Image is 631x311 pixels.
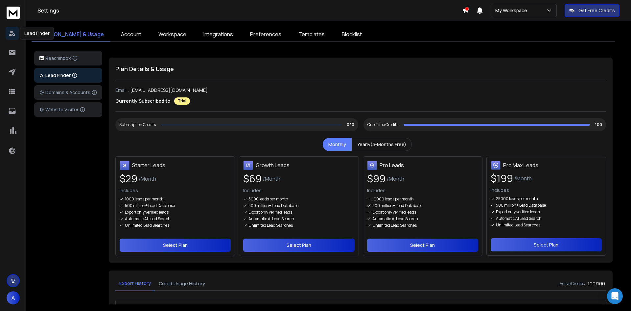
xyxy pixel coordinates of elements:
[125,196,164,202] p: 1000 leads per month
[248,196,288,202] p: 5000 leads per month
[372,216,418,221] p: Automatic AI Lead Search
[34,51,102,65] button: ReachInbox
[578,7,615,14] p: Get Free Credits
[372,203,422,208] p: 500 million+ Lead Database
[37,7,462,14] h1: Settings
[132,161,165,169] h3: Starter Leads
[7,291,20,304] button: A
[115,64,606,73] h1: Plan Details & Usage
[496,209,540,215] p: Export only verified leads
[125,216,171,221] p: Automatic AI Lead Search
[495,7,530,14] p: My Workspace
[367,173,386,185] span: $ 99
[496,196,538,201] p: 25000 leads per month
[243,239,354,252] button: Select Plan
[387,175,404,183] span: /Month
[335,28,368,41] a: Blocklist
[367,187,478,194] p: Includes
[115,98,170,104] p: Currently Subscribed to
[491,238,602,251] button: Select Plan
[119,122,156,127] div: Subscription Credits
[115,87,129,93] p: Email :
[244,28,288,41] a: Preferences
[125,203,175,208] p: 500 million+ Lead Database
[380,161,404,169] h3: Pro Leads
[607,288,623,304] div: Open Intercom Messenger
[120,187,231,194] p: Includes
[114,28,148,41] a: Account
[248,223,293,228] p: Unlimited Lead Searches
[7,7,20,19] img: logo
[20,27,54,39] div: Lead Finder
[292,28,331,41] a: Templates
[352,138,412,151] button: Yearly(3-Months Free)
[174,97,190,105] div: Trial
[120,239,231,252] button: Select Plan
[560,281,585,286] h6: Active Credits:
[514,174,532,182] span: /Month
[491,172,513,184] span: $ 199
[595,122,602,127] p: 100
[503,161,538,169] h3: Pro Max Leads
[588,280,606,287] h3: 100 / 100
[263,175,280,183] span: /Month
[120,173,137,185] span: $ 29
[243,173,262,185] span: $ 69
[32,28,110,41] a: [PERSON_NAME] & Usage
[34,85,102,100] button: Domains & Accounts
[248,216,294,221] p: Automatic AI Lead Search
[248,210,292,215] p: Export only verified leads
[372,196,414,202] p: 10000 leads per month
[496,216,542,221] p: Automatic AI Lead Search
[248,203,298,208] p: 500 million+ Lead Database
[115,276,155,291] button: Export History
[39,56,44,61] img: logo
[130,87,208,93] p: [EMAIL_ADDRESS][DOMAIN_NAME]
[125,223,169,228] p: Unlimited Lead Searches
[372,223,417,228] p: Unlimited Lead Searches
[256,161,290,169] h3: Growth Leads
[367,239,478,252] button: Select Plan
[197,28,240,41] a: Integrations
[152,28,193,41] a: Workspace
[34,68,102,83] button: Lead Finder
[34,102,102,117] button: Website Visitor
[243,187,354,194] p: Includes
[496,203,546,208] p: 500 million+ Lead Database
[155,276,209,291] button: Credit Usage History
[125,210,169,215] p: Export only verified leads
[372,210,416,215] p: Export only verified leads
[367,122,398,127] div: One-Time Credits
[347,122,354,127] p: 0/ 0
[496,222,540,228] p: Unlimited Lead Searches
[491,187,602,194] p: Includes
[323,138,352,151] button: Monthly
[139,175,156,183] span: /Month
[565,4,619,17] button: Get Free Credits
